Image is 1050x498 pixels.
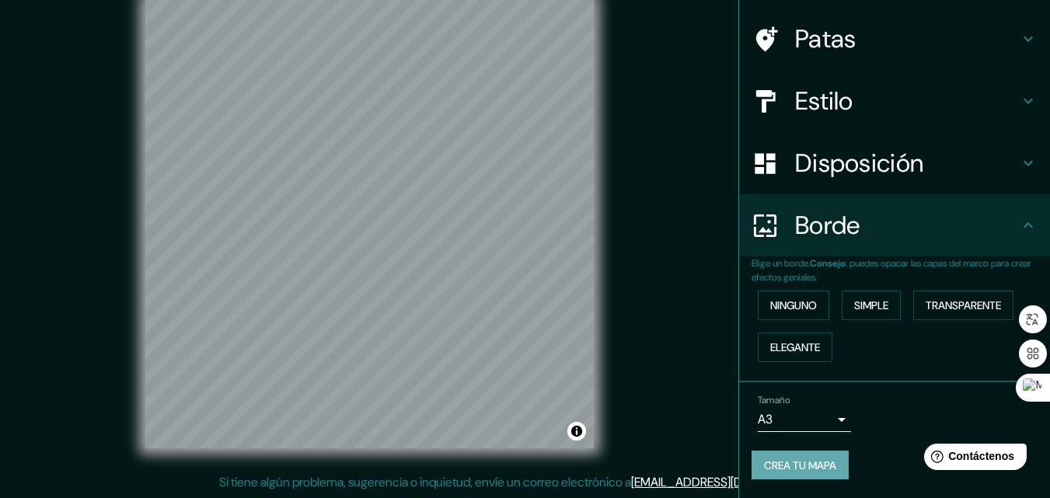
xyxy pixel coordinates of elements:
[770,298,817,312] font: Ninguno
[854,298,888,312] font: Simple
[913,291,1013,320] button: Transparente
[758,291,829,320] button: Ninguno
[752,257,1031,284] font: : puedes opacar las capas del marco para crear efectos geniales.
[795,209,860,242] font: Borde
[764,458,836,472] font: Crea tu mapa
[567,422,586,441] button: Activar o desactivar atribución
[810,257,846,270] font: Consejo
[631,474,823,490] a: [EMAIL_ADDRESS][DOMAIN_NAME]
[770,340,820,354] font: Elegante
[739,8,1050,70] div: Patas
[758,407,851,432] div: A3
[758,411,773,427] font: A3
[795,23,856,55] font: Patas
[795,147,923,179] font: Disposición
[926,298,1001,312] font: Transparente
[758,333,832,362] button: Elegante
[739,194,1050,256] div: Borde
[752,257,810,270] font: Elige un borde.
[795,85,853,117] font: Estilo
[219,474,631,490] font: Si tiene algún problema, sugerencia o inquietud, envíe un correo electrónico a
[912,437,1033,481] iframe: Lanzador de widgets de ayuda
[739,70,1050,132] div: Estilo
[758,394,790,406] font: Tamaño
[752,451,849,480] button: Crea tu mapa
[739,132,1050,194] div: Disposición
[842,291,901,320] button: Simple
